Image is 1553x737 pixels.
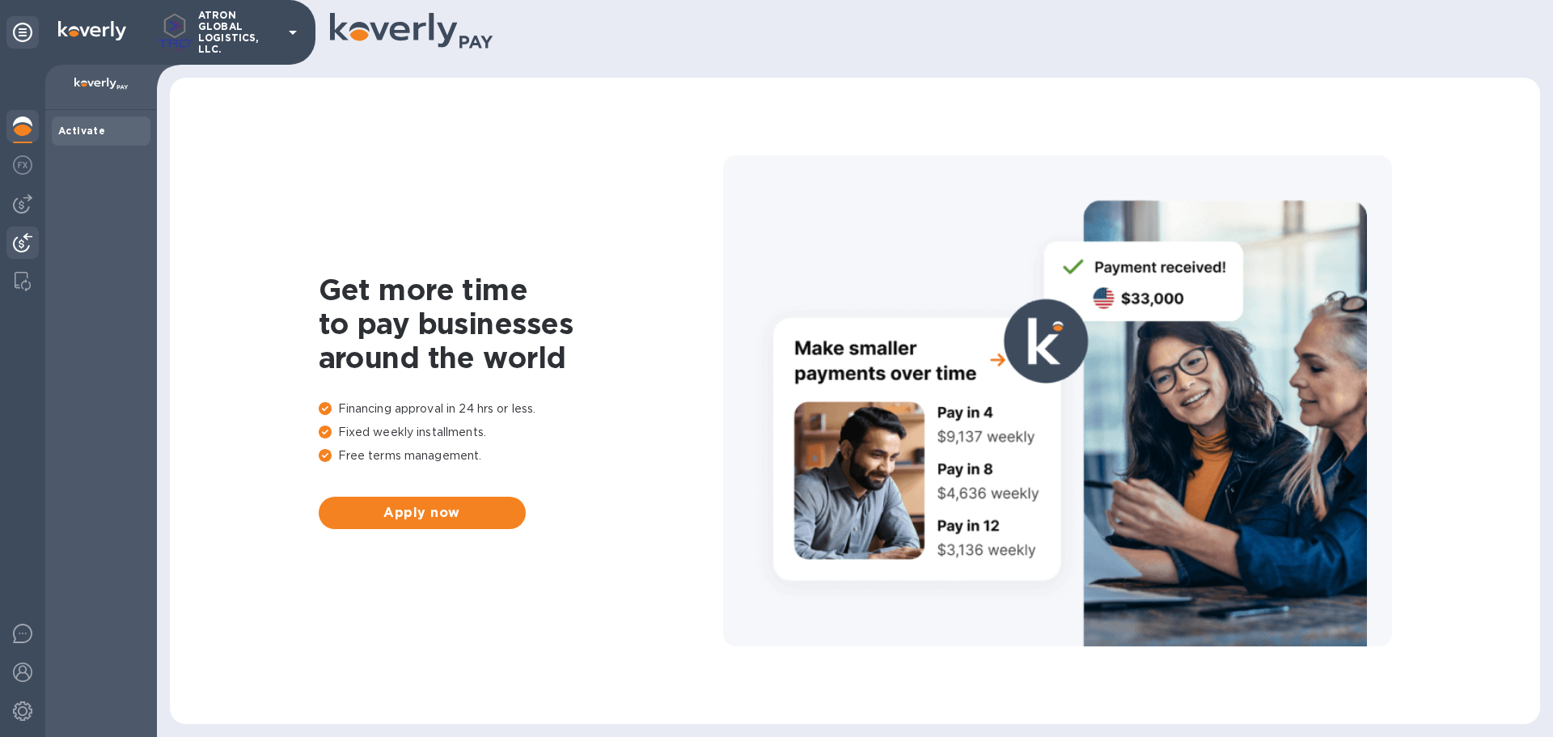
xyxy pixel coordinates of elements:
b: Activate [58,125,105,137]
span: Apply now [332,503,513,523]
p: ATRON GLOBAL LOGISTICS, LLC. [198,10,279,55]
img: Foreign exchange [13,155,32,175]
p: Free terms management. [319,447,723,464]
p: Financing approval in 24 hrs or less. [319,400,723,417]
div: Unpin categories [6,16,39,49]
h1: Get more time to pay businesses around the world [319,273,723,375]
p: Fixed weekly installments. [319,424,723,441]
button: Apply now [319,497,526,529]
img: Logo [58,21,126,40]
